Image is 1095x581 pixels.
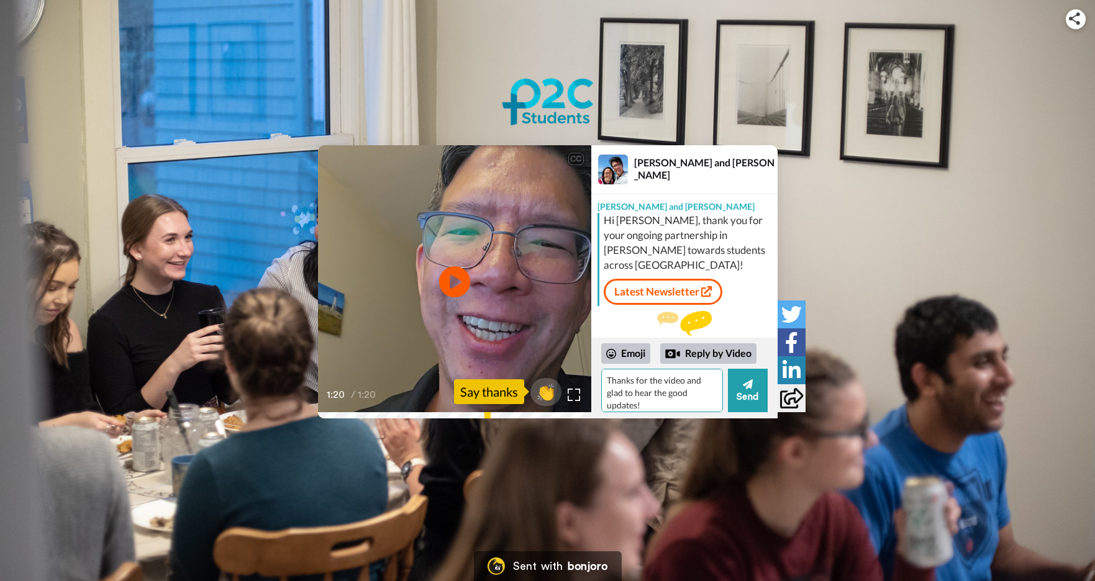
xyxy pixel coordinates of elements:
div: Send [PERSON_NAME] and [PERSON_NAME] a reply. [591,311,778,367]
div: Hi [PERSON_NAME], thank you for your ongoing partnership in [PERSON_NAME] towards students across... [604,213,775,272]
button: 👏 [530,378,561,406]
div: Reply by Video [660,343,757,364]
img: Profile Image [598,155,628,184]
div: Reply by Video [665,346,680,361]
textarea: Thanks for the video and glad to hear the good updates! [601,369,723,412]
img: logo [501,77,594,127]
span: 1:20 [358,387,379,402]
div: [PERSON_NAME] and [PERSON_NAME] [634,156,777,180]
img: message.svg [657,311,712,336]
div: Say thanks [454,379,524,404]
img: Full screen [568,389,580,401]
button: Send [728,369,768,412]
div: Emoji [601,343,650,363]
img: ic_share.svg [1069,12,1080,25]
span: 👏 [530,382,561,402]
span: / [351,387,355,402]
span: 1:20 [327,387,348,402]
div: CC [568,153,584,165]
a: Latest Newsletter [604,279,722,305]
div: [PERSON_NAME] and [PERSON_NAME] [591,194,778,213]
